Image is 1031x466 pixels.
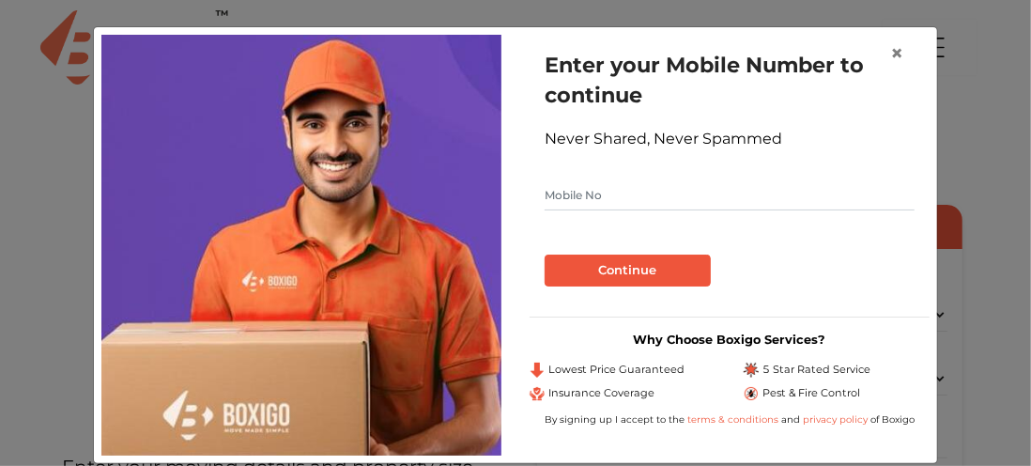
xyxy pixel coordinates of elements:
[548,362,685,378] span: Lowest Price Guaranteed
[101,35,501,456] img: relocation-img
[530,412,930,427] div: By signing up I accept to the and of Boxigo
[687,413,781,426] a: terms & conditions
[545,128,915,150] div: Never Shared, Never Spammed
[545,180,915,210] input: Mobile No
[800,413,870,426] a: privacy policy
[890,39,903,67] span: ×
[762,385,860,401] span: Pest & Fire Control
[875,27,918,80] button: Close
[762,362,870,378] span: 5 Star Rated Service
[548,385,654,401] span: Insurance Coverage
[545,50,915,110] h1: Enter your Mobile Number to continue
[545,255,711,287] button: Continue
[530,333,930,347] h3: Why Choose Boxigo Services?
